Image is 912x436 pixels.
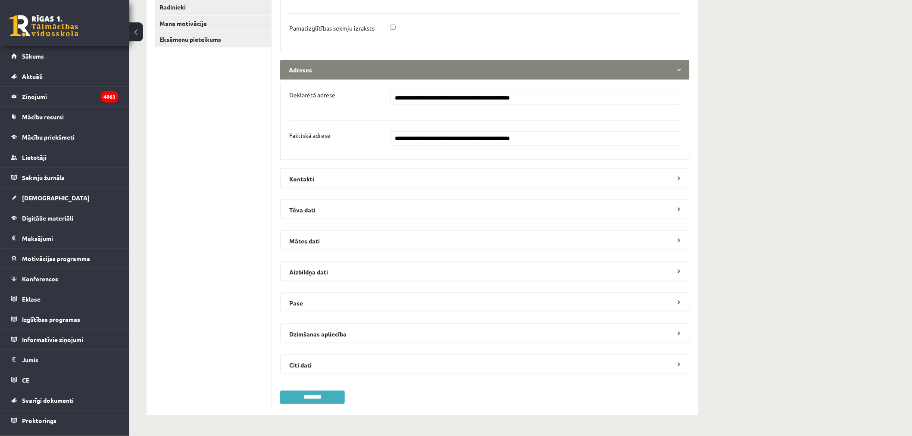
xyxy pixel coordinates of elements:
[11,46,119,66] a: Sākums
[22,113,64,121] span: Mācību resursi
[155,16,271,31] a: Mana motivācija
[22,174,65,181] span: Sekmju žurnāls
[100,91,119,103] i: 4063
[11,87,119,106] a: Ziņojumi4063
[22,255,90,262] span: Motivācijas programma
[22,133,75,141] span: Mācību priekšmeti
[11,127,119,147] a: Mācību priekšmeti
[11,309,119,329] a: Izglītības programas
[11,66,119,86] a: Aktuāli
[11,147,119,167] a: Lietotāji
[11,289,119,309] a: Eklase
[280,293,690,312] legend: Pase
[280,168,690,188] legend: Kontakti
[11,168,119,187] a: Sekmju žurnāls
[22,376,29,384] span: CE
[280,230,690,250] legend: Mātes dati
[22,356,38,364] span: Jumis
[22,214,73,222] span: Digitālie materiāli
[22,153,47,161] span: Lietotāji
[11,330,119,349] a: Informatīvie ziņojumi
[9,15,78,37] a: Rīgas 1. Tālmācības vidusskola
[22,72,43,80] span: Aktuāli
[22,228,119,248] legend: Maksājumi
[155,31,271,47] a: Eksāmenu pieteikums
[11,370,119,390] a: CE
[11,188,119,208] a: [DEMOGRAPHIC_DATA]
[289,91,335,99] p: Deklarētā adrese
[289,24,375,32] p: Pamatizglītības sekmju izraksts
[11,107,119,127] a: Mācību resursi
[280,262,690,281] legend: Aizbildņa dati
[22,336,83,343] span: Informatīvie ziņojumi
[280,355,690,374] legend: Citi dati
[280,60,690,80] legend: Adreses
[22,315,80,323] span: Izglītības programas
[11,249,119,268] a: Motivācijas programma
[11,228,119,248] a: Maksājumi
[11,390,119,410] a: Svarīgi dokumenti
[11,411,119,430] a: Proktorings
[289,131,331,139] p: Faktiskā adrese
[22,417,56,424] span: Proktorings
[22,295,41,303] span: Eklase
[22,194,90,202] span: [DEMOGRAPHIC_DATA]
[22,87,119,106] legend: Ziņojumi
[280,199,690,219] legend: Tēva dati
[11,269,119,289] a: Konferences
[22,52,44,60] span: Sākums
[22,396,74,404] span: Svarīgi dokumenti
[22,275,58,283] span: Konferences
[11,208,119,228] a: Digitālie materiāli
[11,350,119,370] a: Jumis
[280,324,690,343] legend: Dzimšanas apliecība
